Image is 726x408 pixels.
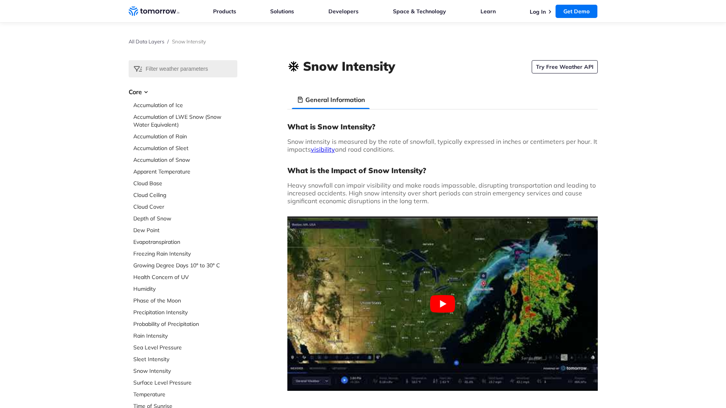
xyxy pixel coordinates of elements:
a: Sleet Intensity [133,355,237,363]
a: Health Concern of UV [133,273,237,281]
a: Dew Point [133,226,237,234]
h1: Snow Intensity [303,57,395,75]
span: / [167,38,169,45]
a: Evapotranspiration [133,238,237,246]
a: Freezing Rain Intensity [133,250,237,258]
a: Phase of the Moon [133,297,237,304]
a: Accumulation of LWE Snow (Snow Water Equivalent) [133,113,237,129]
a: Solutions [270,8,294,15]
a: Cloud Cover [133,203,237,211]
a: Products [213,8,236,15]
a: Cloud Base [133,179,237,187]
a: Accumulation of Sleet [133,144,237,152]
span: Heavy snowfall can impair visibility and make roads impassable, disrupting transportation and lea... [287,181,596,205]
a: Rain Intensity [133,332,237,340]
a: Sea Level Pressure [133,344,237,351]
a: Apparent Temperature [133,168,237,175]
a: Accumulation of Ice [133,101,237,109]
a: Depth of Snow [133,215,237,222]
h3: General Information [305,95,365,104]
a: Snow Intensity [133,367,237,375]
h3: What is the Impact of Snow Intensity? [287,166,598,175]
a: Surface Level Pressure [133,379,237,387]
a: Accumulation of Rain [133,132,237,140]
li: General Information [292,90,370,109]
a: Humidity [133,285,237,293]
a: Accumulation of Snow [133,156,237,164]
h3: Core [129,87,237,97]
a: Developers [328,8,359,15]
a: Temperature [133,390,237,398]
button: Play Youtube video [287,217,598,391]
h3: What is Snow Intensity? [287,122,598,131]
a: visibility [311,145,335,153]
a: Cloud Ceiling [133,191,237,199]
a: Get Demo [556,5,597,18]
a: All Data Layers [129,38,164,45]
input: Filter weather parameters [129,60,237,77]
span: Snow Intensity [172,38,206,45]
a: Space & Technology [393,8,446,15]
a: Try Free Weather API [532,60,598,73]
span: Snow intensity is measured by the rate of snowfall, typically expressed in inches or centimeters ... [287,138,597,153]
a: Log In [530,8,546,15]
a: Precipitation Intensity [133,308,237,316]
a: Growing Degree Days 10° to 30° C [133,261,237,269]
a: Probability of Precipitation [133,320,237,328]
a: Home link [129,5,179,17]
a: Learn [480,8,496,15]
